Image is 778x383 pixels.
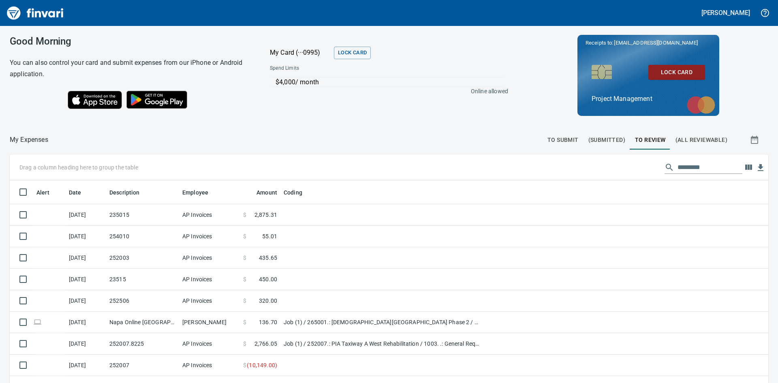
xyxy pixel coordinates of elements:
[66,355,106,376] td: [DATE]
[106,247,179,269] td: 252003
[182,188,219,197] span: Employee
[586,39,711,47] p: Receipts to:
[66,333,106,355] td: [DATE]
[179,247,240,269] td: AP Invoices
[243,297,246,305] span: $
[547,135,579,145] span: To Submit
[754,162,767,174] button: Download table
[259,297,277,305] span: 320.00
[259,275,277,283] span: 450.00
[179,269,240,290] td: AP Invoices
[66,247,106,269] td: [DATE]
[243,340,246,348] span: $
[592,94,705,104] p: Project Management
[33,319,42,325] span: Online transaction
[588,135,625,145] span: (Submitted)
[243,318,246,326] span: $
[179,355,240,376] td: AP Invoices
[179,226,240,247] td: AP Invoices
[69,188,92,197] span: Date
[648,65,705,80] button: Lock Card
[68,91,122,109] img: Download on the App Store
[635,135,666,145] span: To Review
[66,290,106,312] td: [DATE]
[66,204,106,226] td: [DATE]
[254,340,277,348] span: 2,766.05
[259,254,277,262] span: 435.65
[338,48,367,58] span: Lock Card
[259,318,277,326] span: 136.70
[106,204,179,226] td: 235015
[243,211,246,219] span: $
[69,188,81,197] span: Date
[701,9,750,17] h5: [PERSON_NAME]
[243,361,246,369] span: $
[182,188,208,197] span: Employee
[742,161,754,173] button: Choose columns to display
[36,188,60,197] span: Alert
[243,275,246,283] span: $
[106,226,179,247] td: 254010
[66,312,106,333] td: [DATE]
[675,135,727,145] span: (All Reviewable)
[5,3,66,23] img: Finvari
[66,226,106,247] td: [DATE]
[613,39,698,47] span: [EMAIL_ADDRESS][DOMAIN_NAME]
[280,312,483,333] td: Job (1) / 265001.: [DEMOGRAPHIC_DATA][GEOGRAPHIC_DATA] Phase 2 / 10013. .: General Superintendent...
[276,77,504,87] p: $4,000 / month
[179,333,240,355] td: AP Invoices
[106,355,179,376] td: 252007
[280,333,483,355] td: Job (1) / 252007.: PIA Taxiway A West Rehabilitation / 1003. .: General Requirements / 5: Other
[270,48,331,58] p: My Card (···0995)
[66,269,106,290] td: [DATE]
[10,36,250,47] h3: Good Morning
[179,204,240,226] td: AP Invoices
[179,312,240,333] td: [PERSON_NAME]
[284,188,302,197] span: Coding
[254,211,277,219] span: 2,875.31
[270,64,403,73] span: Spend Limits
[106,333,179,355] td: 252007.8225
[10,57,250,80] h6: You can also control your card and submit expenses from our iPhone or Android application.
[10,135,48,145] p: My Expenses
[243,232,246,240] span: $
[106,312,179,333] td: Napa Online [GEOGRAPHIC_DATA] [GEOGRAPHIC_DATA]
[36,188,49,197] span: Alert
[247,361,277,369] span: ( 10,149.00 )
[683,92,719,118] img: mastercard.svg
[106,269,179,290] td: 23515
[106,290,179,312] td: 252506
[246,188,277,197] span: Amount
[742,130,768,150] button: Show transactions within a particular date range
[699,6,752,19] button: [PERSON_NAME]
[109,188,150,197] span: Description
[109,188,140,197] span: Description
[284,188,313,197] span: Coding
[262,232,277,240] span: 55.01
[334,47,371,59] button: Lock Card
[243,254,246,262] span: $
[256,188,277,197] span: Amount
[122,86,192,113] img: Get it on Google Play
[263,87,508,95] p: Online allowed
[179,290,240,312] td: AP Invoices
[19,163,138,171] p: Drag a column heading here to group the table
[655,67,699,77] span: Lock Card
[10,135,48,145] nav: breadcrumb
